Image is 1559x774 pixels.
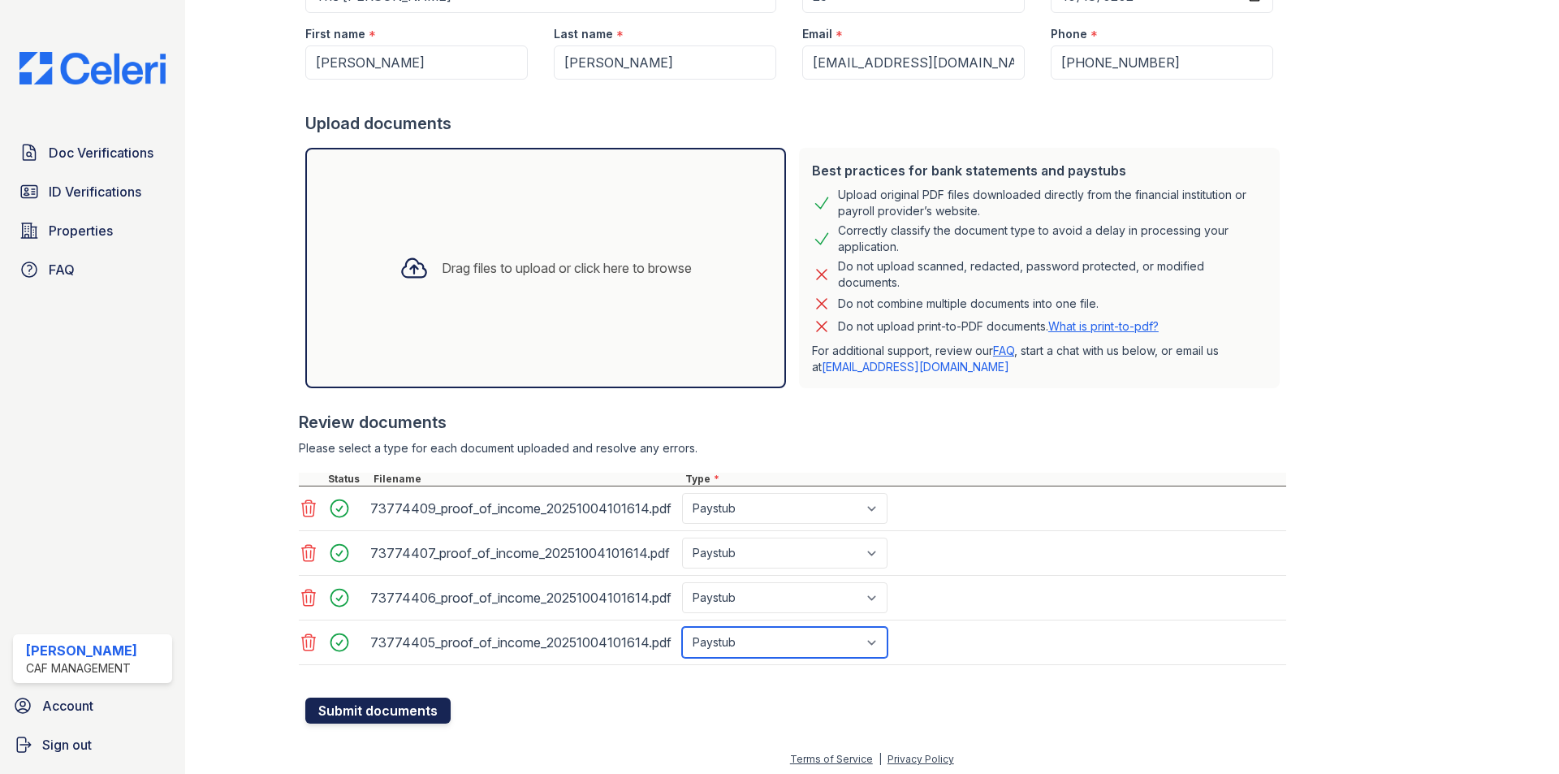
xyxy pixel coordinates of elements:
div: 73774405_proof_of_income_20251004101614.pdf [370,629,676,655]
div: Upload documents [305,112,1286,135]
span: Doc Verifications [49,143,153,162]
a: Privacy Policy [887,753,954,765]
a: [EMAIL_ADDRESS][DOMAIN_NAME] [822,360,1009,374]
a: What is print-to-pdf? [1048,319,1159,333]
div: Best practices for bank statements and paystubs [812,161,1267,180]
a: FAQ [993,344,1014,357]
div: Correctly classify the document type to avoid a delay in processing your application. [838,223,1267,255]
a: FAQ [13,253,172,286]
label: Phone [1051,26,1087,42]
div: CAF Management [26,660,137,677]
span: FAQ [49,260,75,279]
img: CE_Logo_Blue-a8612792a0a2168367f1c8372b55b34899dd931a85d93a1a3d3e32e68fde9ad4.png [6,52,179,84]
a: Properties [13,214,172,247]
a: Account [6,690,179,722]
div: [PERSON_NAME] [26,641,137,660]
p: Do not upload print-to-PDF documents. [838,318,1159,335]
div: Please select a type for each document uploaded and resolve any errors. [299,440,1286,456]
label: Email [802,26,832,42]
div: Status [325,473,370,486]
div: Review documents [299,411,1286,434]
label: First name [305,26,365,42]
div: 73774407_proof_of_income_20251004101614.pdf [370,540,676,566]
div: 73774406_proof_of_income_20251004101614.pdf [370,585,676,611]
div: | [879,753,882,765]
a: ID Verifications [13,175,172,208]
span: Sign out [42,735,92,755]
a: Doc Verifications [13,136,172,169]
div: Do not upload scanned, redacted, password protected, or modified documents. [838,258,1267,291]
button: Submit documents [305,698,451,724]
div: Drag files to upload or click here to browse [442,258,692,278]
a: Terms of Service [790,753,873,765]
div: Do not combine multiple documents into one file. [838,294,1099,313]
span: ID Verifications [49,182,141,201]
span: Account [42,696,93,716]
div: Type [682,473,1286,486]
div: Filename [370,473,682,486]
p: For additional support, review our , start a chat with us below, or email us at [812,343,1267,375]
div: 73774409_proof_of_income_20251004101614.pdf [370,495,676,521]
label: Last name [554,26,613,42]
a: Sign out [6,729,179,761]
span: Properties [49,221,113,240]
div: Upload original PDF files downloaded directly from the financial institution or payroll provider’... [838,187,1267,219]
